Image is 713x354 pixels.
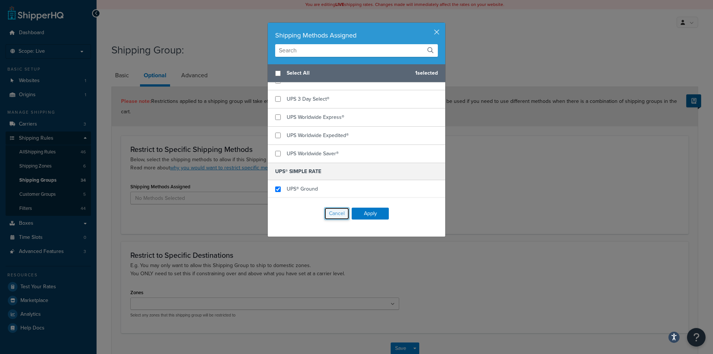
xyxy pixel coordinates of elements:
[275,44,438,57] input: Search
[275,30,438,40] div: Shipping Methods Assigned
[287,77,321,85] span: UPS® Standard
[268,163,445,180] h5: UPS® SIMPLE RATE
[287,185,318,193] span: UPS® Ground
[287,113,344,121] span: UPS Worldwide Express®
[287,150,339,157] span: UPS Worldwide Saver®
[352,208,389,220] button: Apply
[287,131,349,139] span: UPS Worldwide Expedited®
[268,64,445,82] div: 1 selected
[324,207,349,220] button: Cancel
[287,68,409,78] span: Select All
[287,95,329,103] span: UPS 3 Day Select®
